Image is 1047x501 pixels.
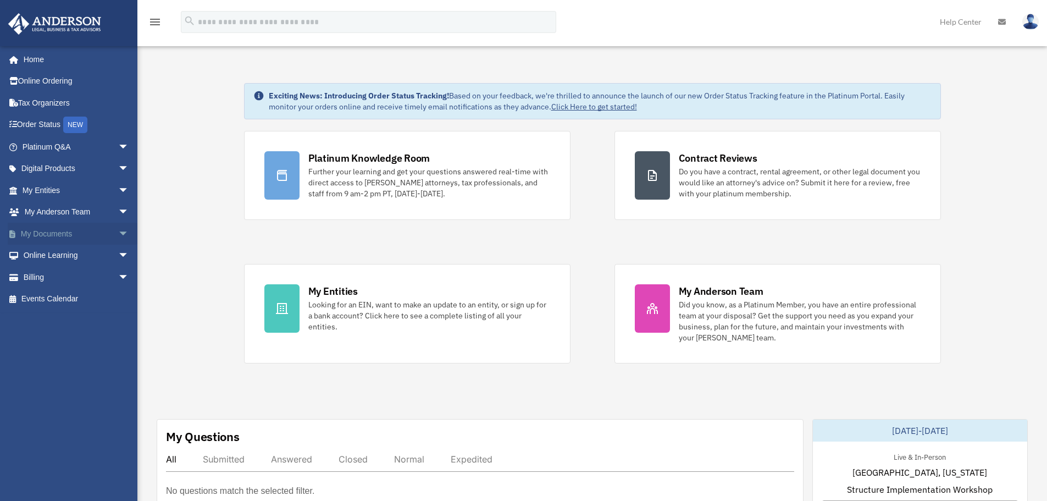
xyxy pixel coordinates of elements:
a: Contract Reviews Do you have a contract, rental agreement, or other legal document you would like... [614,131,941,220]
a: Home [8,48,140,70]
a: Platinum Knowledge Room Further your learning and get your questions answered real-time with dire... [244,131,570,220]
span: Structure Implementation Workshop [847,483,993,496]
div: All [166,454,176,465]
div: Live & In-Person [885,450,955,462]
div: My Entities [308,284,358,298]
p: No questions match the selected filter. [166,483,314,499]
span: arrow_drop_down [118,136,140,158]
a: My Anderson Teamarrow_drop_down [8,201,146,223]
div: NEW [63,117,87,133]
div: Submitted [203,454,245,465]
a: menu [148,19,162,29]
div: Normal [394,454,424,465]
span: arrow_drop_down [118,266,140,289]
i: menu [148,15,162,29]
img: User Pic [1022,14,1039,30]
div: My Questions [166,428,240,445]
strong: Exciting News: Introducing Order Status Tracking! [269,91,449,101]
div: Platinum Knowledge Room [308,151,430,165]
a: Click Here to get started! [551,102,637,112]
a: Online Ordering [8,70,146,92]
div: Based on your feedback, we're thrilled to announce the launch of our new Order Status Tracking fe... [269,90,932,112]
a: Billingarrow_drop_down [8,266,146,288]
a: My Anderson Team Did you know, as a Platinum Member, you have an entire professional team at your... [614,264,941,364]
a: Order StatusNEW [8,114,146,136]
div: Did you know, as a Platinum Member, you have an entire professional team at your disposal? Get th... [679,299,921,343]
a: My Documentsarrow_drop_down [8,223,146,245]
span: arrow_drop_down [118,158,140,180]
div: Expedited [451,454,492,465]
span: arrow_drop_down [118,223,140,245]
a: Platinum Q&Aarrow_drop_down [8,136,146,158]
span: arrow_drop_down [118,179,140,202]
a: Digital Productsarrow_drop_down [8,158,146,180]
div: Answered [271,454,312,465]
div: Contract Reviews [679,151,757,165]
div: Further your learning and get your questions answered real-time with direct access to [PERSON_NAM... [308,166,550,199]
div: Do you have a contract, rental agreement, or other legal document you would like an attorney's ad... [679,166,921,199]
span: arrow_drop_down [118,201,140,224]
span: [GEOGRAPHIC_DATA], [US_STATE] [852,466,987,479]
span: arrow_drop_down [118,245,140,267]
img: Anderson Advisors Platinum Portal [5,13,104,35]
i: search [184,15,196,27]
div: Closed [339,454,368,465]
a: Tax Organizers [8,92,146,114]
a: Online Learningarrow_drop_down [8,245,146,267]
a: Events Calendar [8,288,146,310]
div: My Anderson Team [679,284,763,298]
a: My Entities Looking for an EIN, want to make an update to an entity, or sign up for a bank accoun... [244,264,570,364]
div: [DATE]-[DATE] [813,420,1027,442]
div: Looking for an EIN, want to make an update to an entity, or sign up for a bank account? Click her... [308,299,550,332]
a: My Entitiesarrow_drop_down [8,179,146,201]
